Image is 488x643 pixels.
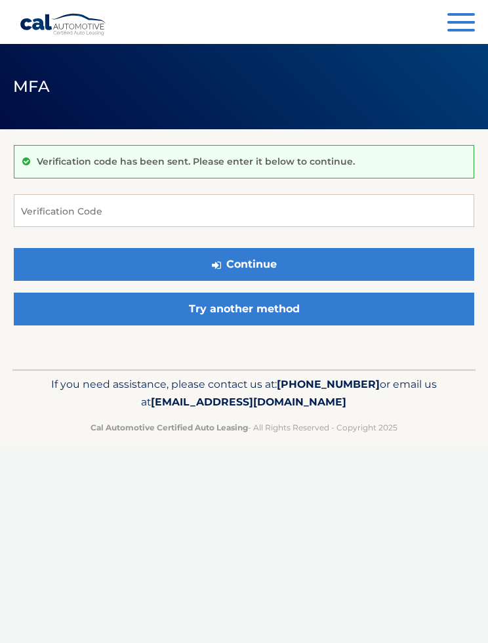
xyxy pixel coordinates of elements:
p: Verification code has been sent. Please enter it below to continue. [37,156,355,167]
span: [EMAIL_ADDRESS][DOMAIN_NAME] [151,396,346,408]
p: If you need assistance, please contact us at: or email us at [32,375,457,413]
button: Continue [14,248,474,281]
input: Verification Code [14,194,474,227]
a: Try another method [14,293,474,325]
p: - All Rights Reserved - Copyright 2025 [32,421,457,434]
span: [PHONE_NUMBER] [277,378,380,390]
strong: Cal Automotive Certified Auto Leasing [91,423,248,432]
a: Cal Automotive [20,13,107,36]
button: Menu [447,13,475,35]
span: MFA [13,77,50,96]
